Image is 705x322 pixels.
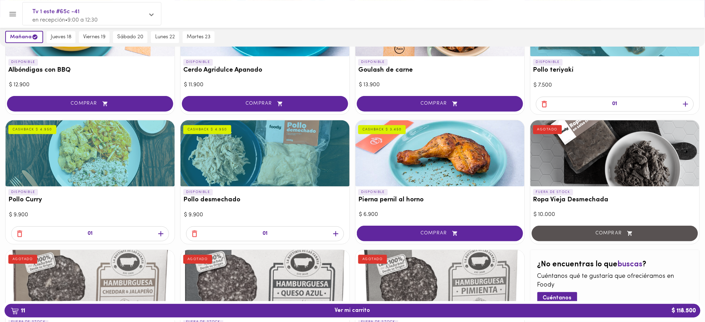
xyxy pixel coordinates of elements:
[366,101,514,107] span: COMPRAR
[665,282,698,315] iframe: Messagebird Livechat Widget
[534,211,696,219] div: $ 10.000
[181,120,350,186] div: Pollo desmechado
[358,125,406,134] div: CASHBACK $ 3.450
[8,189,38,195] p: DISPONIBLE
[7,306,29,315] b: 11
[5,31,43,43] button: mañana
[155,34,175,40] span: lunes 22
[47,31,75,43] button: jueves 18
[184,211,346,219] div: $ 9.900
[537,272,692,290] p: Cuéntanos qué te gustaría que ofreciéramos en Foody
[10,34,38,40] span: mañana
[183,196,347,204] h3: Pollo desmechado
[357,226,523,241] button: COMPRAR
[8,196,172,204] h3: Pollo Curry
[8,67,172,74] h3: Albóndigas con BBQ
[358,196,522,204] h3: Pierna pernil al horno
[533,189,573,195] p: FUERA DE STOCK
[537,292,577,304] button: Cuéntanos
[79,31,110,43] button: viernes 19
[151,31,179,43] button: lunes 22
[537,260,692,269] h2: ¿No encuentras lo que ?
[530,120,699,186] div: Ropa Vieja Desmechada
[184,81,346,89] div: $ 11.900
[355,250,524,316] div: CARNE DE HAMBURGUESA CON PIMIENTA NEGRA Y VERDE
[9,81,171,89] div: $ 12.900
[358,59,388,65] p: DISPONIBLE
[366,231,514,236] span: COMPRAR
[117,34,143,40] span: sábado 20
[4,6,21,23] button: Menu
[359,81,521,89] div: $ 13.900
[263,230,267,238] p: 01
[534,81,696,89] div: $ 7.500
[357,96,523,112] button: COMPRAR
[183,67,347,74] h3: Cerdo Agridulce Apanado
[183,255,212,264] div: AGOTADO
[533,59,563,65] p: DISPONIBLE
[183,125,231,134] div: CASHBACK $ 4.950
[83,34,105,40] span: viernes 19
[113,31,147,43] button: sábado 20
[355,120,524,186] div: Pierna pernil al horno
[32,17,98,23] span: en recepción • 9:00 a 12:30
[335,307,370,314] span: Ver mi carrito
[191,101,339,107] span: COMPRAR
[533,125,562,134] div: AGOTADO
[182,96,348,112] button: COMPRAR
[618,260,643,268] span: buscas
[183,189,213,195] p: DISPONIBLE
[8,125,56,134] div: CASHBACK $ 4.950
[358,67,522,74] h3: Goulash de carne
[612,100,617,108] p: 01
[543,295,572,301] span: Cuéntanos
[5,304,700,317] button: 11Ver mi carrito$ 118.500
[8,255,37,264] div: AGOTADO
[6,250,175,316] div: CARNE DE HAMBURGUESA CON QUESO CHEDDAR Y JALAPEÑOS
[183,59,213,65] p: DISPONIBLE
[181,250,350,316] div: CARNE DE HAMBURGUESA CON QUESO AZUL
[358,189,388,195] p: DISPONIBLE
[88,230,93,238] p: 01
[533,196,697,204] h3: Ropa Vieja Desmechada
[11,308,19,315] img: cart.png
[187,34,210,40] span: martes 23
[6,120,175,186] div: Pollo Curry
[8,59,38,65] p: DISPONIBLE
[32,7,144,16] span: Tv 1 este #65c -41
[9,211,171,219] div: $ 9.900
[358,255,387,264] div: AGOTADO
[183,31,215,43] button: martes 23
[359,211,521,219] div: $ 6.900
[533,67,697,74] h3: Pollo teriyaki
[16,101,165,107] span: COMPRAR
[7,96,173,112] button: COMPRAR
[51,34,71,40] span: jueves 18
